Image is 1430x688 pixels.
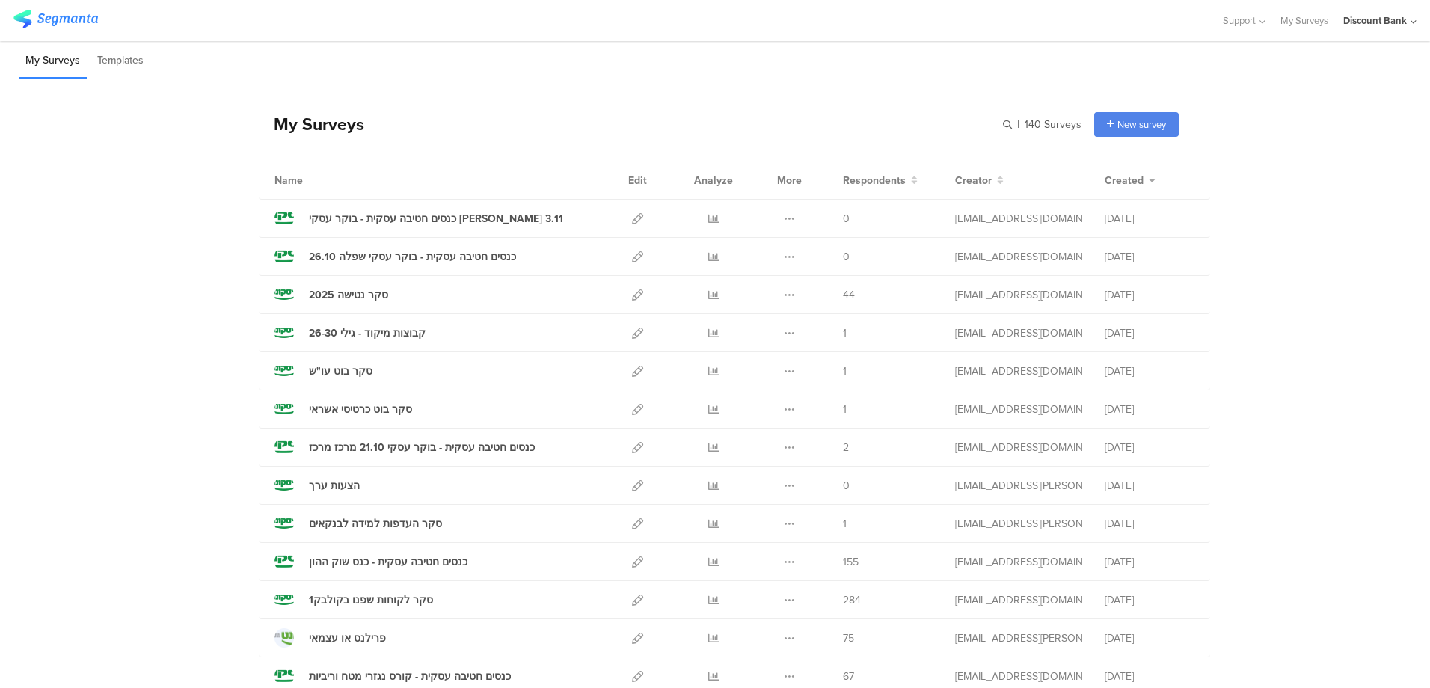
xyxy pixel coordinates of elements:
[843,325,847,341] span: 1
[843,173,906,188] span: Respondents
[955,173,1004,188] button: Creator
[309,516,442,532] div: סקר העדפות למידה לבנקאים
[955,440,1082,455] div: anat.gilad@dbank.co.il
[955,249,1082,265] div: anat.gilad@dbank.co.il
[843,402,847,417] span: 1
[309,287,388,303] div: 2025 סקר נטישה
[1105,516,1194,532] div: [DATE]
[19,43,87,79] li: My Surveys
[1105,669,1194,684] div: [DATE]
[274,247,516,266] a: כנסים חטיבה עסקית - בוקר עסקי שפלה 26.10
[309,630,386,646] div: פרילנס או עצמאי
[843,287,855,303] span: 44
[274,209,563,228] a: כנסים חטיבה עסקית - בוקר עסקי [PERSON_NAME] 3.11
[1105,249,1194,265] div: [DATE]
[955,630,1082,646] div: hofit.refael@dbank.co.il
[1105,440,1194,455] div: [DATE]
[1105,173,1156,188] button: Created
[955,287,1082,303] div: anat.gilad@dbank.co.il
[309,211,563,227] div: כנסים חטיבה עסקית - בוקר עסקי שרון 3.11
[13,10,98,28] img: segmanta logo
[274,173,364,188] div: Name
[843,363,847,379] span: 1
[274,590,433,609] a: סקר לקוחות שפנו בקולבק1
[274,399,412,419] a: סקר בוט כרטיסי אשראי
[955,363,1082,379] div: eden.nabet@dbank.co.il
[1015,117,1022,132] span: |
[1105,402,1194,417] div: [DATE]
[309,440,535,455] div: כנסים חטיבה עסקית - בוקר עסקי 21.10 מרכז מרכז
[955,669,1082,684] div: anat.gilad@dbank.co.il
[955,402,1082,417] div: eden.nabet@dbank.co.il
[274,666,511,686] a: כנסים חטיבה עסקית - קורס נגזרי מטח וריביות
[309,249,516,265] div: כנסים חטיבה עסקית - בוקר עסקי שפלה 26.10
[309,554,467,570] div: כנסים חטיבה עסקית - כנס שוק ההון
[1105,325,1194,341] div: [DATE]
[274,628,386,648] a: פרילנס או עצמאי
[1223,13,1256,28] span: Support
[955,325,1082,341] div: anat.gilad@dbank.co.il
[309,592,433,608] div: סקר לקוחות שפנו בקולבק1
[955,478,1082,494] div: hofit.refael@dbank.co.il
[843,669,854,684] span: 67
[309,669,511,684] div: כנסים חטיבה עסקית - קורס נגזרי מטח וריביות
[274,514,442,533] a: סקר העדפות למידה לבנקאים
[90,43,150,79] li: Templates
[1343,13,1407,28] div: Discount Bank
[1105,211,1194,227] div: [DATE]
[259,111,364,137] div: My Surveys
[843,554,859,570] span: 155
[1025,117,1081,132] span: 140 Surveys
[843,516,847,532] span: 1
[1105,363,1194,379] div: [DATE]
[955,211,1082,227] div: anat.gilad@dbank.co.il
[274,476,360,495] a: הצעות ערך
[1105,478,1194,494] div: [DATE]
[1105,287,1194,303] div: [DATE]
[955,592,1082,608] div: eden.nabet@dbank.co.il
[1105,173,1144,188] span: Created
[955,554,1082,570] div: anat.gilad@dbank.co.il
[955,173,992,188] span: Creator
[843,211,850,227] span: 0
[843,478,850,494] span: 0
[691,162,736,199] div: Analyze
[843,173,918,188] button: Respondents
[622,162,654,199] div: Edit
[843,249,850,265] span: 0
[274,437,535,457] a: כנסים חטיבה עסקית - בוקר עסקי 21.10 מרכז מרכז
[1105,630,1194,646] div: [DATE]
[274,361,372,381] a: סקר בוט עו"ש
[309,478,360,494] div: הצעות ערך
[274,323,426,343] a: קבוצות מיקוד - גילי 26-30
[309,363,372,379] div: סקר בוט עו"ש
[843,630,854,646] span: 75
[773,162,805,199] div: More
[1105,592,1194,608] div: [DATE]
[309,325,426,341] div: קבוצות מיקוד - גילי 26-30
[274,285,388,304] a: 2025 סקר נטישה
[1117,117,1166,132] span: New survey
[843,592,861,608] span: 284
[955,516,1082,532] div: hofit.refael@dbank.co.il
[1105,554,1194,570] div: [DATE]
[309,402,412,417] div: סקר בוט כרטיסי אשראי
[843,440,849,455] span: 2
[274,552,467,571] a: כנסים חטיבה עסקית - כנס שוק ההון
